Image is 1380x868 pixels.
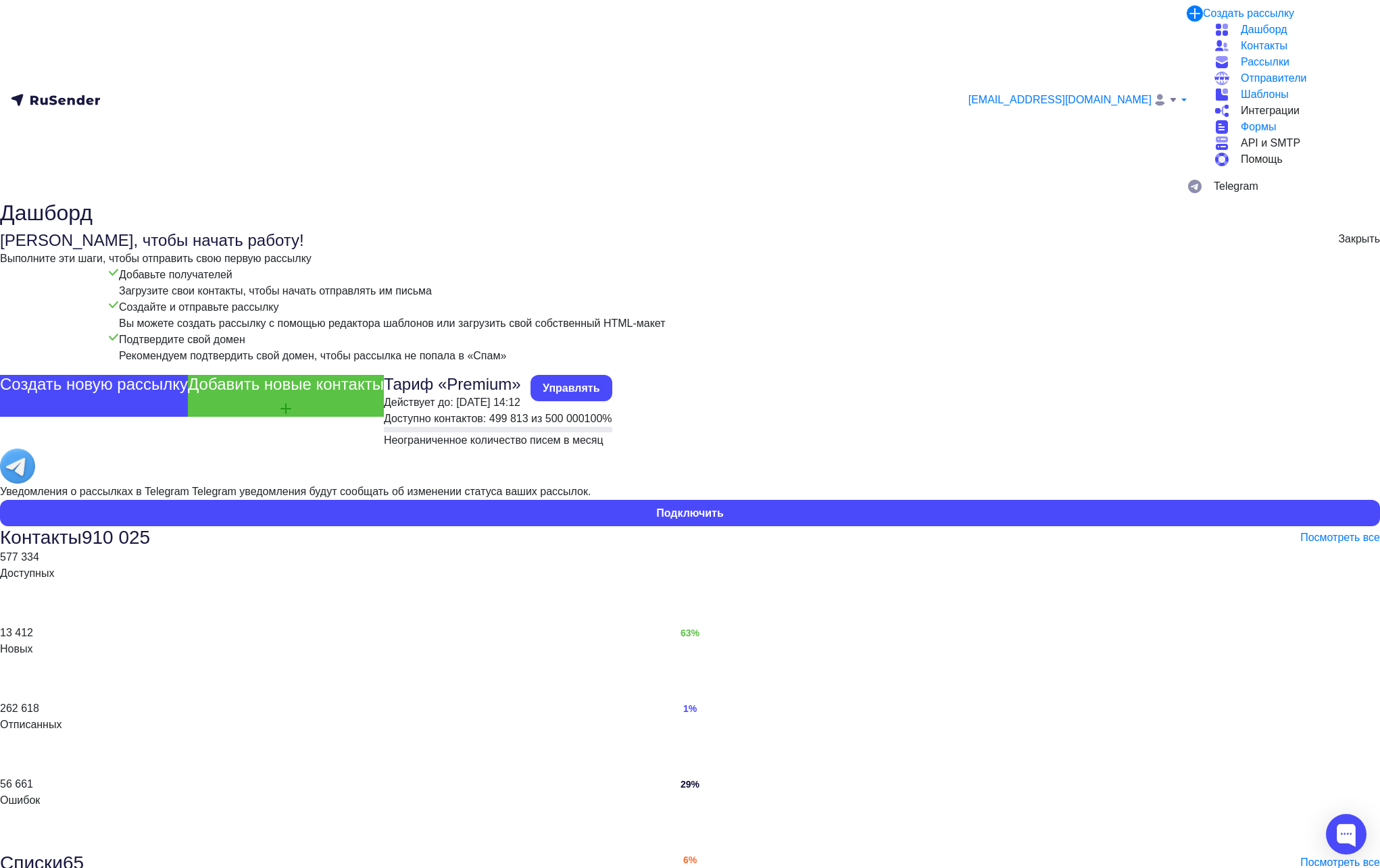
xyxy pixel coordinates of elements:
h4: Добавить новые контакты [188,375,384,394]
span: 910 025 [82,527,150,548]
div: 100% [585,411,612,427]
span: [EMAIL_ADDRESS][DOMAIN_NAME] [968,92,1152,108]
h4: Тариф «Premium» [384,375,521,394]
span: Контакты [1241,38,1287,54]
div: Доступно контактов: 499 813 из 500 000 [384,411,585,427]
div: Добавьте получателей [119,267,432,283]
span: API и SMTP [1241,135,1300,151]
span: Telegram уведомления будут сообщать об изменении статуса ваших рассылок. [192,486,591,497]
a: Рассылки [1214,54,1369,70]
a: [EMAIL_ADDRESS][DOMAIN_NAME] [968,92,1187,109]
div: Управлять [543,380,599,396]
span: 6% [683,854,697,865]
div: Действует до: [DATE] 14:12 [384,394,521,411]
span: Дашборд [1241,22,1287,38]
div: Создать рассылку [1203,5,1294,22]
span: Интеграции [1241,103,1300,119]
a: Дашборд [1214,22,1369,38]
a: Формы [1214,119,1369,135]
a: Отправители [1214,70,1369,86]
div: Подключить [656,505,723,521]
div: Рекомендуем подтвердить свой домен, чтобы рассылка не попала в «Спам» [119,348,506,364]
span: Рассылки [1241,54,1289,70]
span: Формы [1241,119,1276,135]
div: Загрузите свои контакты, чтобы начать отправлять им письма [119,283,432,299]
a: Контакты [1214,38,1369,54]
a: Шаблоны [1214,86,1369,103]
div: Неограниченное количество писем в месяц [384,432,612,449]
span: Шаблоны [1241,86,1289,103]
span: Помощь [1241,151,1283,168]
span: Telegram [1214,178,1258,195]
div: Подтвердите свой домен [119,332,506,348]
div: Создайте и отправьте рассылку [119,299,666,315]
div: Закрыть [1338,231,1380,251]
span: Отправители [1241,70,1306,86]
a: Посмотреть все [1300,530,1380,546]
div: Вы можете создать рассылку с помощью редактора шаблонов или загрузить свой собственный HTML-макет [119,315,666,332]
